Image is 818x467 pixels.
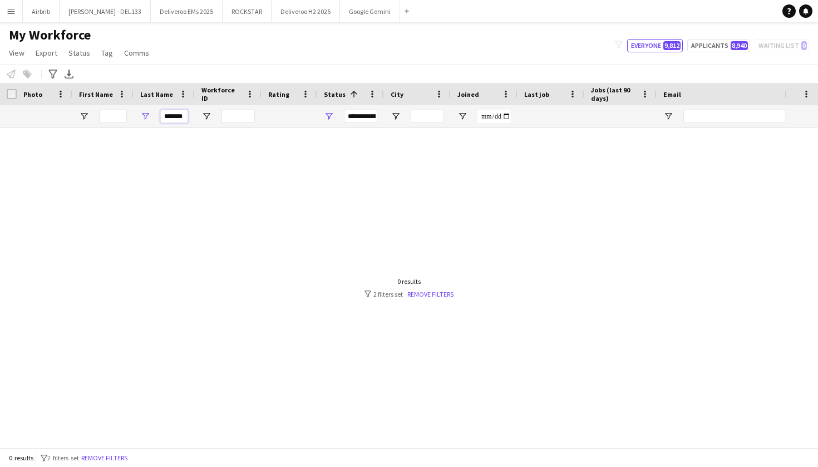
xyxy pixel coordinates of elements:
[31,46,62,60] a: Export
[97,46,117,60] a: Tag
[64,46,95,60] a: Status
[324,111,334,121] button: Open Filter Menu
[272,1,340,22] button: Deliveroo H2 2025
[79,452,130,464] button: Remove filters
[140,111,150,121] button: Open Filter Menu
[663,90,681,99] span: Email
[364,290,454,298] div: 2 filters set
[124,48,149,58] span: Comms
[627,39,683,52] button: Everyone9,812
[99,110,127,123] input: First Name Filter Input
[7,89,17,99] input: Column with Header Selection
[160,110,188,123] input: Last Name Filter Input
[221,110,255,123] input: Workforce ID Filter Input
[23,1,60,22] button: Airbnb
[687,39,750,52] button: Applicants8,940
[68,48,90,58] span: Status
[391,90,403,99] span: City
[23,90,42,99] span: Photo
[46,67,60,81] app-action-btn: Advanced filters
[140,90,173,99] span: Last Name
[62,67,76,81] app-action-btn: Export XLSX
[324,90,346,99] span: Status
[731,41,748,50] span: 8,940
[201,86,242,102] span: Workforce ID
[591,86,637,102] span: Jobs (last 90 days)
[364,277,454,286] div: 0 results
[120,46,154,60] a: Comms
[663,41,681,50] span: 9,812
[477,110,511,123] input: Joined Filter Input
[223,1,272,22] button: ROCKSTAR
[60,1,151,22] button: [PERSON_NAME] - DEL133
[9,48,24,58] span: View
[9,27,91,43] span: My Workforce
[663,111,673,121] button: Open Filter Menu
[407,290,454,298] a: Remove filters
[36,48,57,58] span: Export
[151,1,223,22] button: Deliveroo EMs 2025
[79,111,89,121] button: Open Filter Menu
[411,110,444,123] input: City Filter Input
[101,48,113,58] span: Tag
[268,90,289,99] span: Rating
[457,111,467,121] button: Open Filter Menu
[524,90,549,99] span: Last job
[391,111,401,121] button: Open Filter Menu
[47,454,79,462] span: 2 filters set
[4,46,29,60] a: View
[201,111,211,121] button: Open Filter Menu
[340,1,400,22] button: Google Gemini
[457,90,479,99] span: Joined
[79,90,113,99] span: First Name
